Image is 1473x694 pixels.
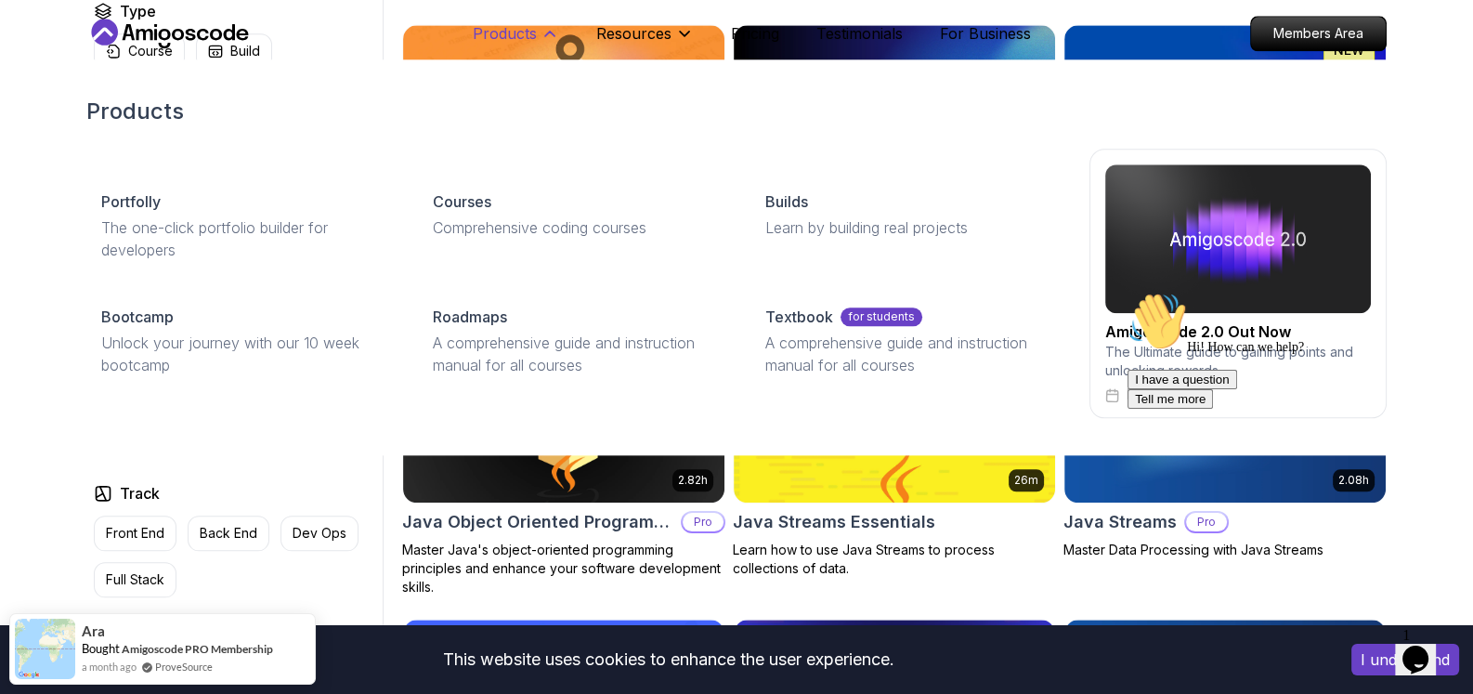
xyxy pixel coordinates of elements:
[1089,149,1387,418] a: amigoscode 2.0Amigoscode 2.0 Out NowThe Ultimate guide to gaining points and unlocking rewards[DATE]
[733,541,1056,578] p: Learn how to use Java Streams to process collections of data.
[82,641,120,656] span: Bought
[101,216,388,261] p: The one-click portfolio builder for developers
[82,623,105,639] span: Ara
[750,176,1067,254] a: BuildsLearn by building real projects
[106,570,164,589] p: Full Stack
[1251,17,1386,50] p: Members Area
[86,97,1387,126] h2: Products
[106,524,164,543] p: Front End
[473,22,559,59] button: Products
[101,190,161,213] p: Portfolly
[683,513,723,531] p: Pro
[1105,164,1371,313] img: amigoscode 2.0
[750,291,1067,391] a: Textbookfor studentsA comprehensive guide and instruction manual for all courses
[1105,343,1371,380] p: The Ultimate guide to gaining points and unlocking rewards
[1063,541,1387,559] p: Master Data Processing with Java Streams
[94,562,176,597] button: Full Stack
[7,56,184,70] span: Hi! How can we help?
[15,619,75,679] img: provesource social proof notification image
[433,216,720,239] p: Comprehensive coding courses
[596,22,671,45] p: Resources
[402,541,725,596] p: Master Java's object-oriented programming principles and enhance your software development skills.
[731,22,779,45] a: Pricing
[14,639,1323,680] div: This website uses cookies to enhance the user experience.
[940,22,1031,45] a: For Business
[765,306,833,328] p: Textbook
[678,473,708,488] p: 2.82h
[86,291,403,391] a: BootcampUnlock your journey with our 10 week bootcamp
[433,190,491,213] p: Courses
[841,308,922,326] p: for students
[7,105,93,124] button: Tell me more
[402,321,725,596] a: Java Object Oriented Programming card2.82hJava Object Oriented ProgrammingProMaster Java's object...
[101,306,174,328] p: Bootcamp
[1063,509,1177,535] h2: Java Streams
[473,22,537,45] p: Products
[1395,620,1454,675] iframe: chat widget
[816,22,903,45] a: Testimonials
[120,482,160,504] h2: Track
[1105,321,1371,343] h2: Amigoscode 2.0 Out Now
[402,509,673,535] h2: Java Object Oriented Programming
[765,216,1052,239] p: Learn by building real projects
[82,659,137,674] span: a month ago
[1120,284,1454,610] iframe: chat widget
[155,659,213,674] a: ProveSource
[188,516,269,551] button: Back End
[433,332,720,376] p: A comprehensive guide and instruction manual for all courses
[765,190,808,213] p: Builds
[122,642,273,656] a: Amigoscode PRO Membership
[280,516,358,551] button: Dev Ops
[1014,473,1038,488] p: 26m
[293,524,346,543] p: Dev Ops
[200,524,257,543] p: Back End
[101,332,388,376] p: Unlock your journey with our 10 week bootcamp
[596,22,694,59] button: Resources
[1351,644,1459,675] button: Accept cookies
[86,176,403,276] a: PortfollyThe one-click portfolio builder for developers
[7,85,117,105] button: I have a question
[418,291,735,391] a: RoadmapsA comprehensive guide and instruction manual for all courses
[94,516,176,551] button: Front End
[765,332,1052,376] p: A comprehensive guide and instruction manual for all courses
[733,509,935,535] h2: Java Streams Essentials
[7,7,67,67] img: :wave:
[418,176,735,254] a: CoursesComprehensive coding courses
[433,306,507,328] p: Roadmaps
[1250,16,1387,51] a: Members Area
[7,7,342,124] div: 👋Hi! How can we help?I have a questionTell me more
